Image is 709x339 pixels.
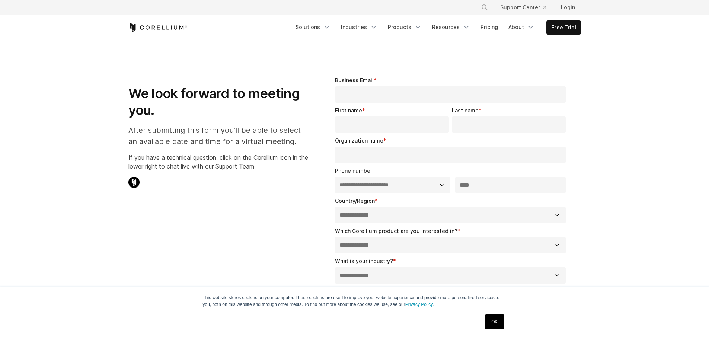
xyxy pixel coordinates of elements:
[336,20,382,34] a: Industries
[291,20,335,34] a: Solutions
[335,167,372,174] span: Phone number
[335,258,393,264] span: What is your industry?
[405,302,434,307] a: Privacy Policy.
[128,23,188,32] a: Corellium Home
[472,1,581,14] div: Navigation Menu
[494,1,552,14] a: Support Center
[128,177,140,188] img: Corellium Chat Icon
[128,125,308,147] p: After submitting this form you'll be able to select an available date and time for a virtual meet...
[485,314,504,329] a: OK
[383,20,426,34] a: Products
[335,198,375,204] span: Country/Region
[476,20,502,34] a: Pricing
[335,107,362,113] span: First name
[335,77,374,83] span: Business Email
[203,294,507,308] p: This website stores cookies on your computer. These cookies are used to improve your website expe...
[335,137,383,144] span: Organization name
[555,1,581,14] a: Login
[428,20,475,34] a: Resources
[504,20,539,34] a: About
[478,1,491,14] button: Search
[452,107,479,113] span: Last name
[128,85,308,119] h1: We look forward to meeting you.
[128,153,308,171] p: If you have a technical question, click on the Corellium icon in the lower right to chat live wit...
[291,20,581,35] div: Navigation Menu
[547,21,581,34] a: Free Trial
[335,228,457,234] span: Which Corellium product are you interested in?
